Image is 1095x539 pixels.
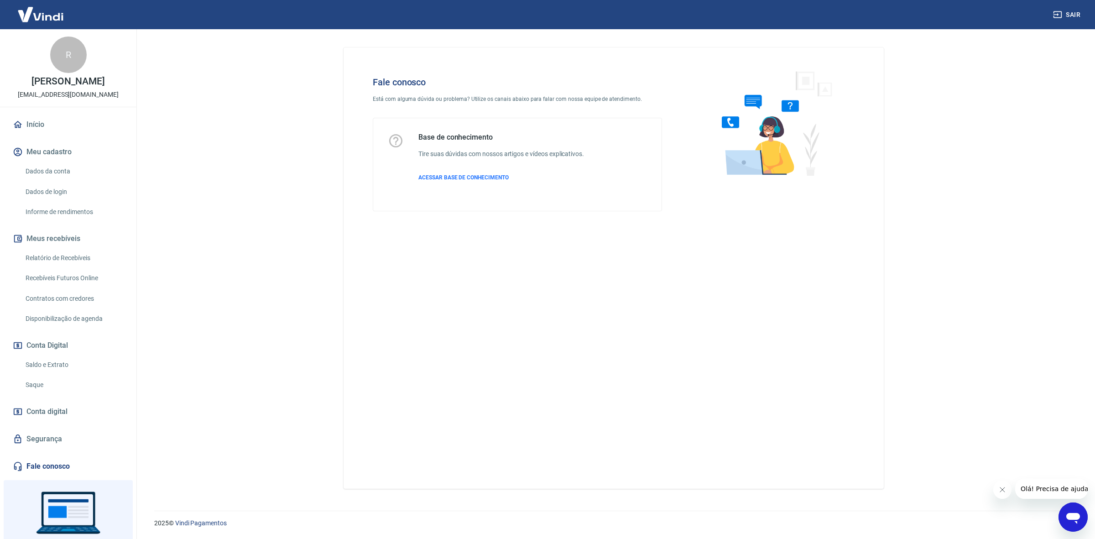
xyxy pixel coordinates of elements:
button: Conta Digital [11,335,125,356]
button: Meu cadastro [11,142,125,162]
a: Contratos com credores [22,289,125,308]
span: ACESSAR BASE DE CONHECIMENTO [418,174,509,181]
p: Está com alguma dúvida ou problema? Utilize os canais abaixo para falar com nossa equipe de atend... [373,95,662,103]
p: 2025 © [154,518,1073,528]
p: [PERSON_NAME] [31,77,104,86]
img: Vindi [11,0,70,28]
a: Disponibilização de agenda [22,309,125,328]
a: Segurança [11,429,125,449]
span: Conta digital [26,405,68,418]
a: Saque [22,376,125,394]
a: Fale conosco [11,456,125,476]
img: Fale conosco [704,62,842,184]
button: Meus recebíveis [11,229,125,249]
p: [EMAIL_ADDRESS][DOMAIN_NAME] [18,90,119,99]
button: Sair [1051,6,1084,23]
a: Recebíveis Futuros Online [22,269,125,288]
span: Olá! Precisa de ajuda? [5,6,77,14]
a: Informe de rendimentos [22,203,125,221]
iframe: Mensagem da empresa [1015,479,1088,499]
h5: Base de conhecimento [418,133,584,142]
a: Dados da conta [22,162,125,181]
iframe: Fechar mensagem [993,481,1012,499]
a: ACESSAR BASE DE CONHECIMENTO [418,173,584,182]
a: Início [11,115,125,135]
h6: Tire suas dúvidas com nossos artigos e vídeos explicativos. [418,149,584,159]
div: R [50,37,87,73]
a: Vindi Pagamentos [175,519,227,527]
a: Relatório de Recebíveis [22,249,125,267]
a: Conta digital [11,402,125,422]
iframe: Botão para abrir a janela de mensagens [1058,502,1088,532]
a: Saldo e Extrato [22,356,125,374]
h4: Fale conosco [373,77,662,88]
a: Dados de login [22,183,125,201]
